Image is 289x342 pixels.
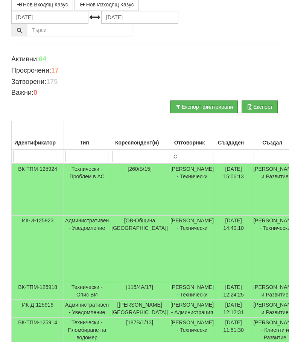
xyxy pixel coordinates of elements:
[126,319,153,325] span: [187В/1/13]
[12,216,64,282] td: ИК-И-125923
[170,137,214,148] div: Отговорник
[33,89,37,96] b: 0
[126,284,153,290] span: [115/4А/17]
[39,55,46,63] b: 64
[242,100,278,113] button: Експорт
[12,121,64,150] th: Идентификатор: No sort applied, activate to apply an ascending sort
[216,137,251,148] div: Създаден
[64,216,110,282] td: Административен - Уведомление
[12,282,64,300] td: ВК-ТПМ-125918
[169,282,215,300] td: [PERSON_NAME] - Технически
[64,164,110,216] td: Технически - Проблем в АС
[215,121,252,150] th: Създаден: No sort applied, activate to apply an ascending sort
[215,164,252,216] td: [DATE] 15:06:13
[64,121,110,150] th: Тип: No sort applied, activate to apply an ascending sort
[64,282,110,300] td: Технически - Опис ВИ
[215,216,252,282] td: [DATE] 14:40:10
[51,67,59,74] b: 17
[12,164,64,216] td: ВК-ТПМ-125924
[46,78,58,85] b: 175
[64,300,110,318] td: Административен - Уведомление
[215,282,252,300] td: [DATE] 12:24:25
[11,67,278,74] h4: Просрочени:
[169,300,215,318] td: [PERSON_NAME] - Администрация
[169,216,215,282] td: [PERSON_NAME] - Технически
[12,300,64,318] td: ИК-Д-125916
[11,78,278,86] h4: Затворени:
[110,121,169,150] th: Кореспондент(и): No sort applied, activate to apply an ascending sort
[11,56,278,63] h4: Активни:
[128,166,152,172] span: [260/Б/15]
[111,137,168,148] div: Кореспондент(и)
[169,121,215,150] th: Отговорник: No sort applied, activate to apply an ascending sort
[65,137,109,148] div: Тип
[111,217,168,231] span: [ОВ-Община [GEOGRAPHIC_DATA]]
[169,164,215,216] td: [PERSON_NAME] - Технически
[111,302,168,315] span: [[PERSON_NAME] [GEOGRAPHIC_DATA]]
[27,24,132,36] input: Търсене по Идентификатор, Бл/Вх/Ап, Тип, Описание, Моб. Номер, Имейл, Файл, Коментар,
[13,137,62,148] div: Идентификатор
[170,100,238,113] button: Експорт филтрирани
[11,89,278,97] h4: Важни:
[215,300,252,318] td: [DATE] 12:12:31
